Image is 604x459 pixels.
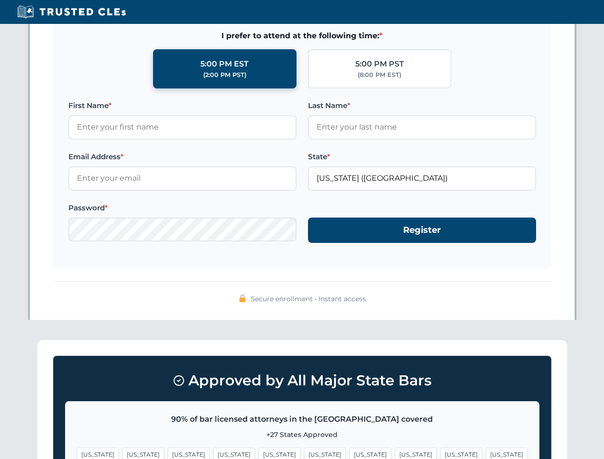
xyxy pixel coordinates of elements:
[68,115,297,139] input: Enter your first name
[77,429,527,440] p: +27 States Approved
[68,166,297,190] input: Enter your email
[77,413,527,426] p: 90% of bar licensed attorneys in the [GEOGRAPHIC_DATA] covered
[14,5,129,19] img: Trusted CLEs
[308,218,536,243] button: Register
[65,368,539,393] h3: Approved by All Major State Bars
[308,166,536,190] input: Florida (FL)
[355,58,404,70] div: 5:00 PM PST
[239,295,246,302] img: 🔒
[358,70,401,80] div: (8:00 PM EST)
[308,100,536,111] label: Last Name
[68,30,536,42] span: I prefer to attend at the following time:
[68,151,297,163] label: Email Address
[68,100,297,111] label: First Name
[68,202,297,214] label: Password
[308,151,536,163] label: State
[308,115,536,139] input: Enter your last name
[251,294,366,304] span: Secure enrollment • Instant access
[203,70,246,80] div: (2:00 PM PST)
[200,58,249,70] div: 5:00 PM EST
